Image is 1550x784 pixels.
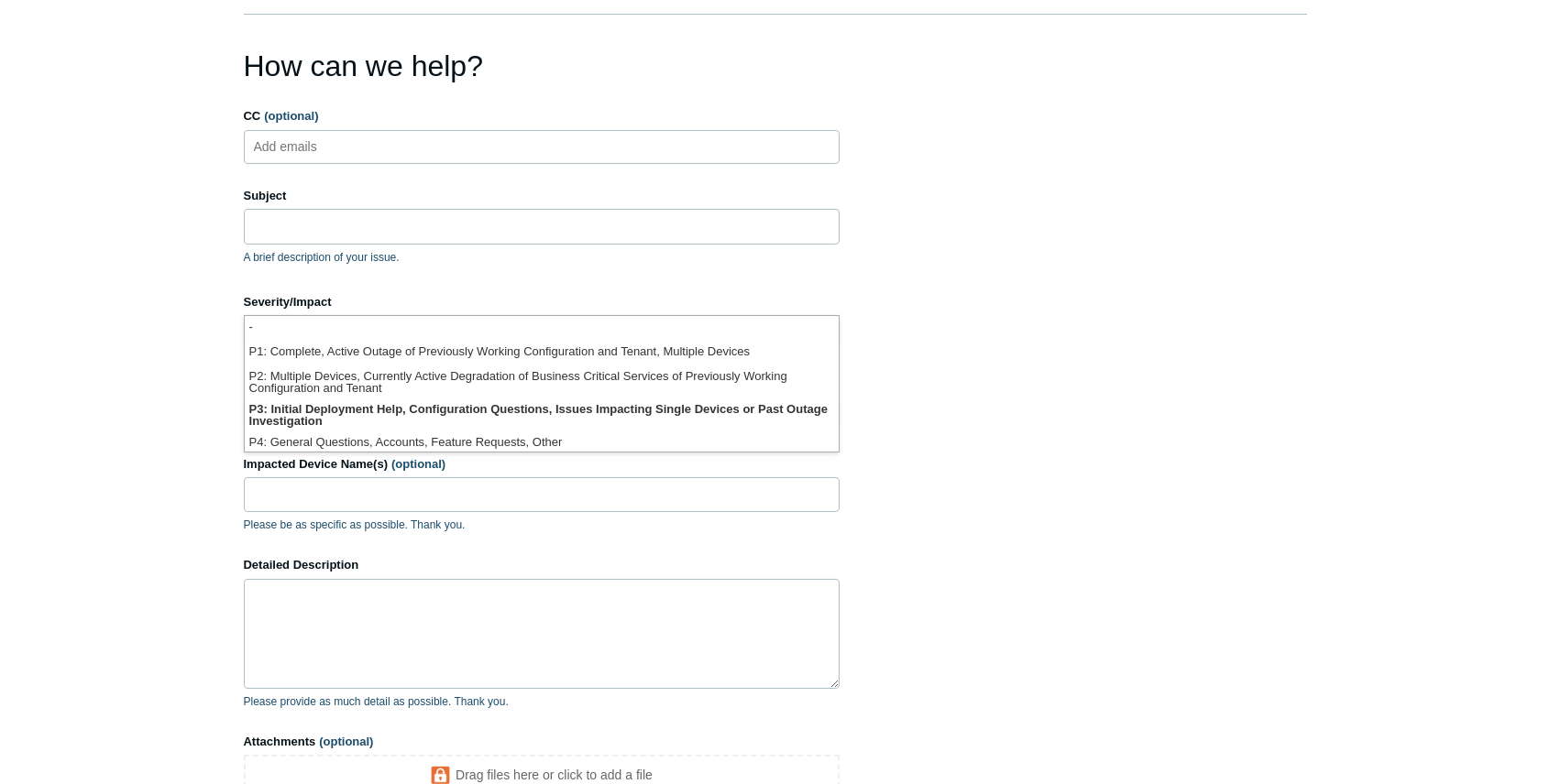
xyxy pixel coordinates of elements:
[244,517,840,533] p: Please be as specific as possible. Thank you.
[244,455,840,474] label: Impacted Device Name(s)
[244,107,840,125] label: CC
[244,44,840,88] h1: How can we help?
[244,293,840,311] label: Severity/Impact
[244,693,840,710] p: Please provide as much detail as possible. Thank you.
[319,735,373,748] span: (optional)
[245,316,839,341] li: -
[244,187,840,205] label: Subject
[245,431,839,456] li: P4: General Questions, Accounts, Feature Requests, Other
[245,365,839,398] li: P2: Multiple Devices, Currently Active Degradation of Business Critical Services of Previously Wo...
[244,733,840,751] label: Attachments
[391,457,445,471] span: (optional)
[244,556,840,574] label: Detailed Description
[244,249,840,266] p: A brief description of your issue.
[264,109,318,123] span: (optional)
[245,398,839,431] li: P3: Initial Deployment Help, Configuration Questions, Issues Impacting Single Devices or Past Out...
[245,341,839,365] li: P1: Complete, Active Outage of Previously Working Configuration and Tenant, Multiple Devices
[247,133,356,160] input: Add emails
